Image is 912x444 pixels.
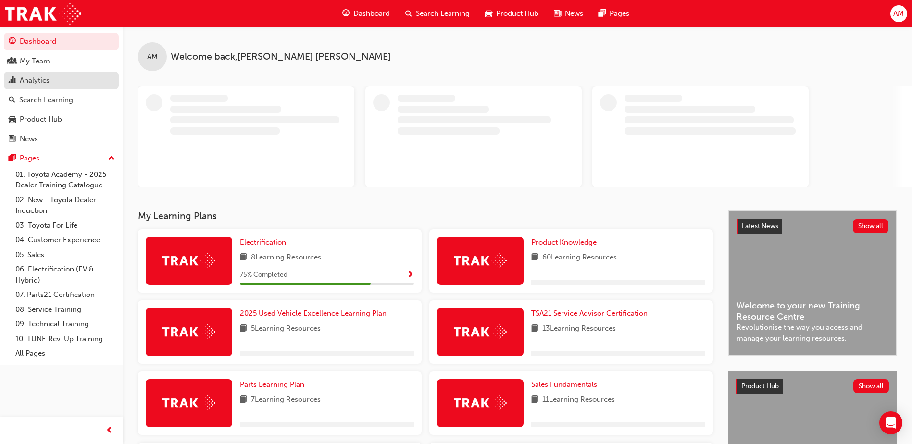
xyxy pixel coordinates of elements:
[531,252,538,264] span: book-icon
[240,380,304,389] span: Parts Learning Plan
[737,219,888,234] a: Latest NewsShow all
[251,323,321,335] span: 5 Learning Resources
[12,233,119,247] a: 04. Customer Experience
[240,237,290,248] a: Electrification
[531,309,648,318] span: TSA21 Service Advisor Certification
[106,425,113,437] span: prev-icon
[12,346,119,361] a: All Pages
[4,91,119,109] a: Search Learning
[171,51,391,62] span: Welcome back , [PERSON_NAME] [PERSON_NAME]
[531,323,538,335] span: book-icon
[398,4,477,24] a: search-iconSearch Learning
[240,308,390,319] a: 2025 Used Vehicle Excellence Learning Plan
[4,130,119,148] a: News
[9,154,16,163] span: pages-icon
[162,324,215,339] img: Trak
[240,379,308,390] a: Parts Learning Plan
[736,379,889,394] a: Product HubShow all
[12,302,119,317] a: 08. Service Training
[496,8,538,19] span: Product Hub
[416,8,470,19] span: Search Learning
[741,382,779,390] span: Product Hub
[12,247,119,262] a: 05. Sales
[108,152,115,165] span: up-icon
[879,411,902,434] div: Open Intercom Messenger
[19,95,73,106] div: Search Learning
[9,57,16,66] span: people-icon
[591,4,637,24] a: pages-iconPages
[240,238,286,247] span: Electrification
[9,96,15,105] span: search-icon
[737,300,888,322] span: Welcome to your new Training Resource Centre
[9,37,16,46] span: guage-icon
[9,115,16,124] span: car-icon
[20,75,50,86] div: Analytics
[353,8,390,19] span: Dashboard
[251,394,321,406] span: 7 Learning Resources
[542,252,617,264] span: 60 Learning Resources
[454,395,507,410] img: Trak
[4,149,119,167] button: Pages
[335,4,398,24] a: guage-iconDashboard
[138,210,713,222] h3: My Learning Plans
[9,76,16,85] span: chart-icon
[12,317,119,332] a: 09. Technical Training
[610,8,629,19] span: Pages
[554,8,561,20] span: news-icon
[12,167,119,193] a: 01. Toyota Academy - 2025 Dealer Training Catalogue
[162,253,215,268] img: Trak
[890,5,907,22] button: AM
[742,222,778,230] span: Latest News
[4,31,119,149] button: DashboardMy TeamAnalyticsSearch LearningProduct HubNews
[599,8,606,20] span: pages-icon
[531,394,538,406] span: book-icon
[485,8,492,20] span: car-icon
[546,4,591,24] a: news-iconNews
[240,252,247,264] span: book-icon
[20,114,62,125] div: Product Hub
[454,324,507,339] img: Trak
[542,323,616,335] span: 13 Learning Resources
[531,308,651,319] a: TSA21 Service Advisor Certification
[12,262,119,287] a: 06. Electrification (EV & Hybrid)
[893,8,904,19] span: AM
[12,218,119,233] a: 03. Toyota For Life
[531,238,597,247] span: Product Knowledge
[542,394,615,406] span: 11 Learning Resources
[4,72,119,89] a: Analytics
[147,51,158,62] span: AM
[853,219,889,233] button: Show all
[4,52,119,70] a: My Team
[342,8,350,20] span: guage-icon
[20,153,39,164] div: Pages
[531,237,600,248] a: Product Knowledge
[454,253,507,268] img: Trak
[12,287,119,302] a: 07. Parts21 Certification
[20,56,50,67] div: My Team
[728,210,897,356] a: Latest NewsShow allWelcome to your new Training Resource CentreRevolutionise the way you access a...
[240,270,287,281] span: 75 % Completed
[240,323,247,335] span: book-icon
[4,111,119,128] a: Product Hub
[240,309,387,318] span: 2025 Used Vehicle Excellence Learning Plan
[12,193,119,218] a: 02. New - Toyota Dealer Induction
[531,380,597,389] span: Sales Fundamentals
[162,395,215,410] img: Trak
[405,8,412,20] span: search-icon
[407,271,414,280] span: Show Progress
[4,33,119,50] a: Dashboard
[9,135,16,144] span: news-icon
[407,269,414,281] button: Show Progress
[12,332,119,346] a: 10. TUNE Rev-Up Training
[853,379,889,393] button: Show all
[531,379,601,390] a: Sales Fundamentals
[251,252,321,264] span: 8 Learning Resources
[240,394,247,406] span: book-icon
[737,322,888,344] span: Revolutionise the way you access and manage your learning resources.
[565,8,583,19] span: News
[5,3,81,25] img: Trak
[20,134,38,145] div: News
[477,4,546,24] a: car-iconProduct Hub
